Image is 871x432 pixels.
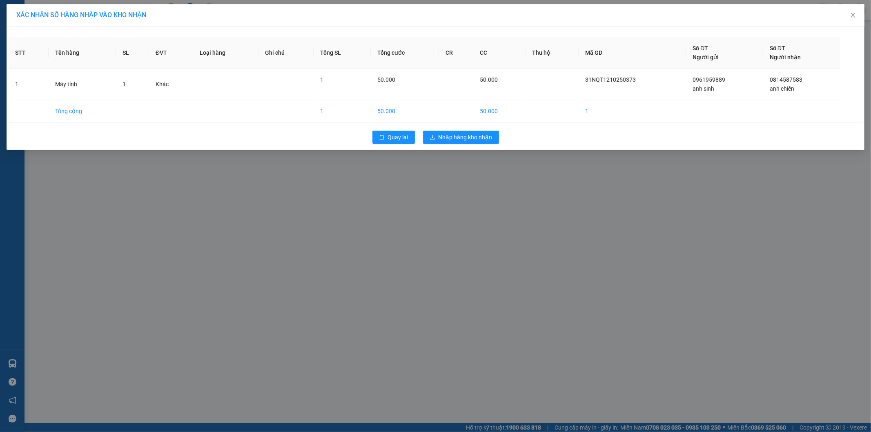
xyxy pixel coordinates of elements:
span: Nhập hàng kho nhận [439,133,492,142]
th: CC [473,37,526,69]
button: downloadNhập hàng kho nhận [423,131,499,144]
th: Loại hàng [193,37,258,69]
td: 1 [9,69,49,100]
th: STT [9,37,49,69]
th: Ghi chú [258,37,314,69]
span: Người gửi [693,54,719,60]
td: 1 [579,100,686,122]
span: 1 [320,76,323,83]
span: Người nhận [770,54,801,60]
span: Quay lại [388,133,408,142]
td: 50.000 [371,100,439,122]
th: Tổng cước [371,37,439,69]
th: SL [116,37,149,69]
span: 31NQT1210250373 [585,76,636,83]
span: download [430,134,435,141]
td: Máy tính [49,69,116,100]
th: Thu hộ [526,37,579,69]
span: anh chiến [770,85,794,92]
span: 1 [123,81,126,87]
th: ĐVT [149,37,193,69]
span: Số ĐT [770,45,785,51]
th: CR [439,37,473,69]
span: anh sinh [693,85,714,92]
span: 50.000 [377,76,395,83]
span: 0961959889 [693,76,725,83]
td: 1 [314,100,371,122]
td: 50.000 [473,100,526,122]
span: 0814587583 [770,76,802,83]
span: close [850,12,856,18]
span: 50.000 [480,76,498,83]
th: Tổng SL [314,37,371,69]
span: Số ĐT [693,45,708,51]
span: rollback [379,134,385,141]
th: Mã GD [579,37,686,69]
th: Tên hàng [49,37,116,69]
td: Tổng cộng [49,100,116,122]
td: Khác [149,69,193,100]
button: rollbackQuay lại [372,131,415,144]
span: XÁC NHẬN SỐ HÀNG NHẬP VÀO KHO NHẬN [16,11,146,19]
button: Close [842,4,864,27]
